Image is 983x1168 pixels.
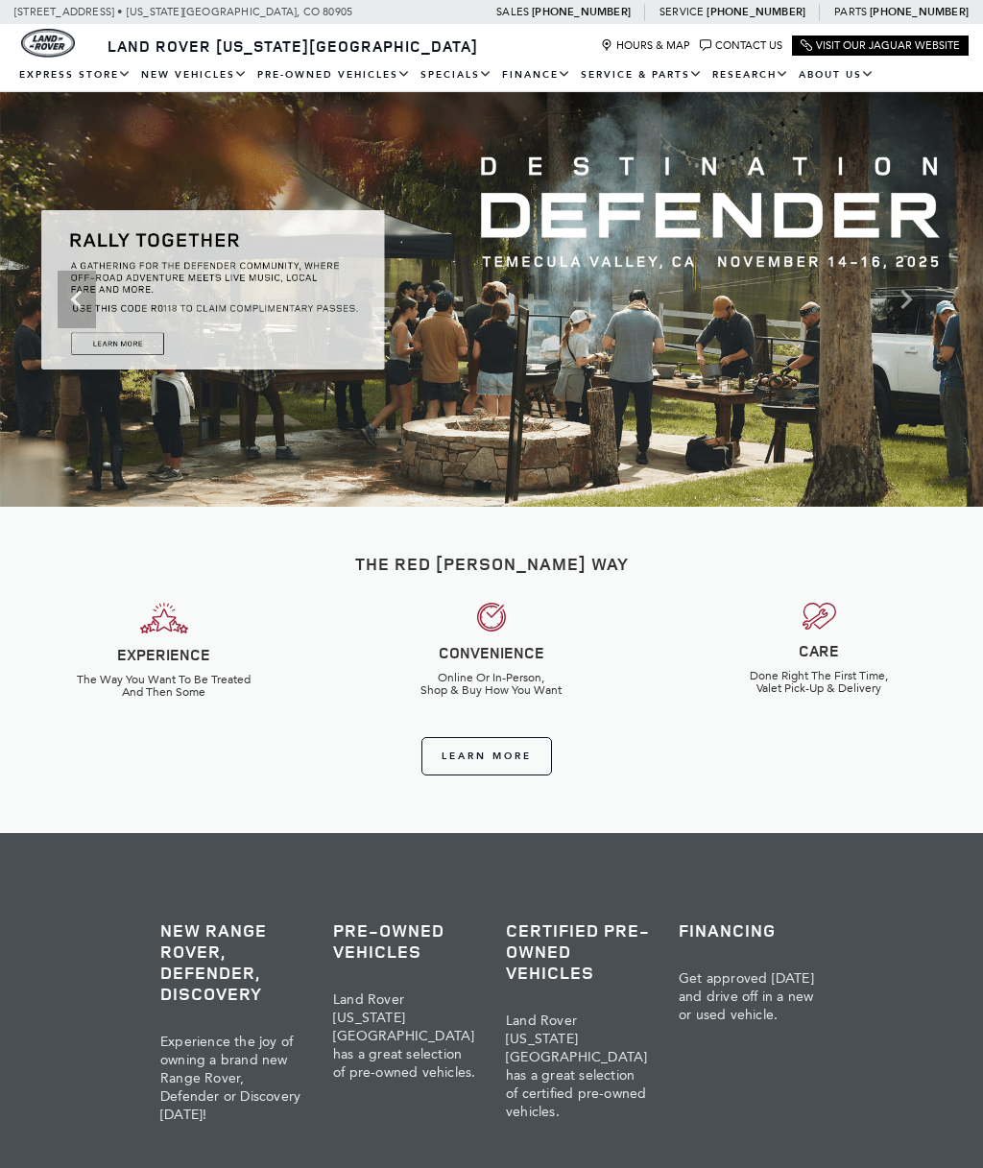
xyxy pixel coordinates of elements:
strong: CONVENIENCE [439,642,544,663]
h3: New Range Rover, Defender, Discovery [160,919,304,1004]
span: Get approved [DATE] and drive off in a new or used vehicle. [679,970,814,1023]
a: [PHONE_NUMBER] [870,5,969,19]
a: Hours & Map [601,39,690,52]
strong: CARE [799,640,839,661]
h6: Online Or In-Person, Shop & Buy How You Want [342,672,640,697]
a: Pre-Owned Vehicles [252,59,416,92]
a: Service & Parts [576,59,707,92]
a: Learn More [421,737,552,775]
h3: Financing [679,919,823,941]
a: Contact Us [700,39,782,52]
a: Land Rover [US_STATE][GEOGRAPHIC_DATA] [96,36,490,57]
h6: Done Right The First Time, Valet Pick-Up & Delivery [670,670,969,695]
h3: Certified Pre-Owned Vehicles [506,919,650,983]
h6: The Way You Want To Be Treated And Then Some [14,674,313,699]
nav: Main Navigation [14,59,969,92]
a: New Vehicles [136,59,252,92]
a: Finance [497,59,576,92]
a: New Range Rover, Defender, Discovery Experience the joy of owning a brand new Range Rover, Defend... [146,852,319,1138]
a: [PHONE_NUMBER] [707,5,805,19]
strong: EXPERIENCE [117,644,210,665]
a: Pre-Owned Vehicles Land Rover [US_STATE][GEOGRAPHIC_DATA] has a great selection of pre-owned vehi... [319,852,491,1138]
span: Land Rover [US_STATE][GEOGRAPHIC_DATA] [108,36,478,57]
h2: The Red [PERSON_NAME] Way [14,555,969,574]
span: Land Rover [US_STATE][GEOGRAPHIC_DATA] has a great selection of certified pre-owned vehicles. [506,1013,647,1120]
img: Land Rover [21,29,75,58]
a: Financing Get approved [DATE] and drive off in a new or used vehicle. [664,852,837,1138]
a: Visit Our Jaguar Website [801,39,960,52]
a: EXPRESS STORE [14,59,136,92]
h3: Pre-Owned Vehicles [333,919,477,962]
a: Specials [416,59,497,92]
a: [PHONE_NUMBER] [532,5,631,19]
a: Research [707,59,794,92]
a: [STREET_ADDRESS] • [US_STATE][GEOGRAPHIC_DATA], CO 80905 [14,6,352,18]
span: Experience the joy of owning a brand new Range Rover, Defender or Discovery [DATE]! [160,1034,300,1123]
a: land-rover [21,29,75,58]
span: Land Rover [US_STATE][GEOGRAPHIC_DATA] has a great selection of pre-owned vehicles. [333,991,475,1081]
a: About Us [794,59,879,92]
a: Certified Pre-Owned Vehicles Land Rover [US_STATE][GEOGRAPHIC_DATA] has a great selection of cert... [491,852,664,1138]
